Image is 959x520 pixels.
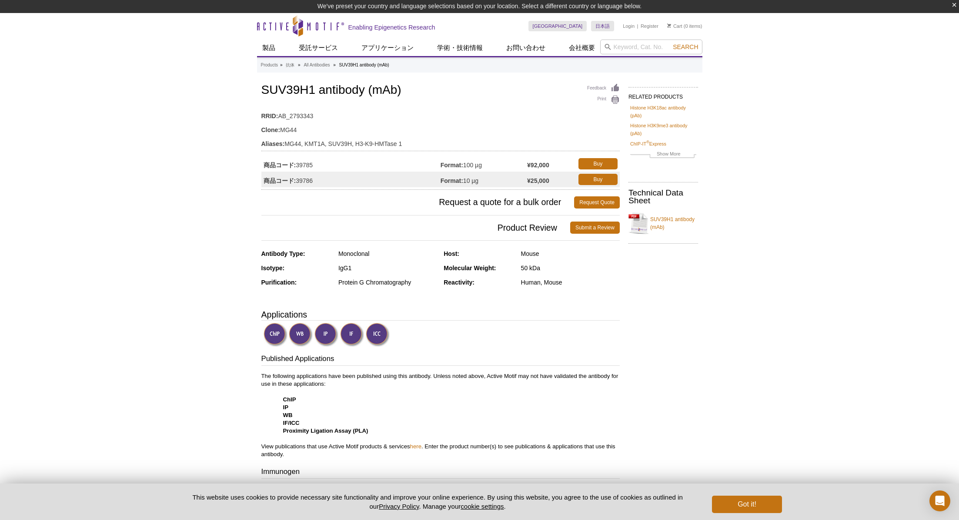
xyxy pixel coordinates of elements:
[264,177,296,185] strong: 商品コード:
[637,21,638,31] li: |
[587,95,620,105] a: Print
[527,161,549,169] strong: ¥92,000
[257,40,281,56] a: 製品
[591,21,614,31] a: 日本語
[667,21,702,31] li: (0 items)
[261,172,441,187] td: 39786
[410,443,421,450] a: here
[338,250,437,258] div: Monoclonal
[261,250,305,257] strong: Antibody Type:
[286,61,294,69] a: 抗体
[314,323,338,347] img: Immunoprecipitation Validated
[441,161,463,169] strong: Format:
[338,264,437,272] div: IgG1
[521,250,620,258] div: Mouse
[630,150,696,160] a: Show More
[379,503,419,510] a: Privacy Policy
[670,43,701,51] button: Search
[630,140,666,148] a: ChIP-IT®Express
[261,279,297,286] strong: Purification:
[578,174,618,185] a: Buy
[177,493,698,511] p: This website uses cookies to provide necessary site functionality and improve your online experie...
[564,40,600,56] a: 会社概要
[261,140,285,148] strong: Aliases:
[283,427,368,434] strong: Proximity Ligation Assay (PLA)
[628,87,698,103] h2: RELATED PRODUCTS
[340,323,364,347] img: Immunofluorescence Validated
[333,63,336,67] li: »
[261,196,575,209] span: Request a quote for a bulk order
[261,121,620,135] td: MG44
[261,83,620,98] h1: SUV39H1 antibody (mAb)
[641,23,658,29] a: Register
[441,156,527,172] td: 100 µg
[261,112,278,120] strong: RRID:
[587,83,620,93] a: Feedback
[261,135,620,149] td: MG44, KMT1A, SUV39H, H3-K9-HMTase 1
[261,467,620,479] h3: Immunogen
[338,278,437,286] div: Protein G Chromatography
[264,323,287,347] img: ChIP Validated
[283,420,300,426] strong: IF/ICC
[283,404,288,411] strong: IP
[261,265,285,272] strong: Isotype:
[712,496,782,513] button: Got it!
[283,412,293,418] strong: WB
[261,354,620,366] h3: Published Applications
[298,63,301,67] li: »
[623,23,635,29] a: Login
[646,140,649,144] sup: ®
[280,63,283,67] li: »
[261,222,570,234] span: Product Review
[667,23,671,28] img: Your Cart
[261,372,620,458] p: The following applications have been published using this antibody. Unless noted above, Active Mo...
[261,107,620,121] td: AB_2793343
[366,323,390,347] img: Immunocytochemistry Validated
[264,161,296,169] strong: 商品コード:
[667,23,682,29] a: Cart
[630,104,696,119] a: Histone H3K18ac antibody (pAb)
[527,177,549,185] strong: ¥25,000
[528,21,587,31] a: [GEOGRAPHIC_DATA]
[289,323,313,347] img: Western Blot Validated
[261,308,620,321] h3: Applications
[578,158,618,169] a: Buy
[294,40,343,56] a: 受託サービス
[444,250,459,257] strong: Host:
[630,122,696,137] a: Histone H3K9me3 antibody (pAb)
[574,196,620,209] a: Request Quote
[339,63,389,67] li: SUV39H1 antibody (mAb)
[501,40,551,56] a: お問い合わせ
[628,189,698,205] h2: Technical Data Sheet
[444,265,496,272] strong: Molecular Weight:
[600,40,702,54] input: Keyword, Cat. No.
[304,61,330,69] a: All Antibodies
[441,177,463,185] strong: Format:
[444,279,474,286] strong: Reactivity:
[441,172,527,187] td: 10 µg
[348,23,435,31] h2: Enabling Epigenetics Research
[261,61,278,69] a: Products
[628,210,698,236] a: SUV39H1 antibody (mAb)
[432,40,488,56] a: 学術・技術情報
[283,396,296,403] strong: ChIP
[521,278,620,286] div: Human, Mouse
[929,490,950,511] div: Open Intercom Messenger
[673,43,698,50] span: Search
[461,503,504,510] button: cookie settings
[521,264,620,272] div: 50 kDa
[261,126,281,134] strong: Clone:
[356,40,419,56] a: アプリケーション
[261,156,441,172] td: 39785
[570,222,620,234] a: Submit a Review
